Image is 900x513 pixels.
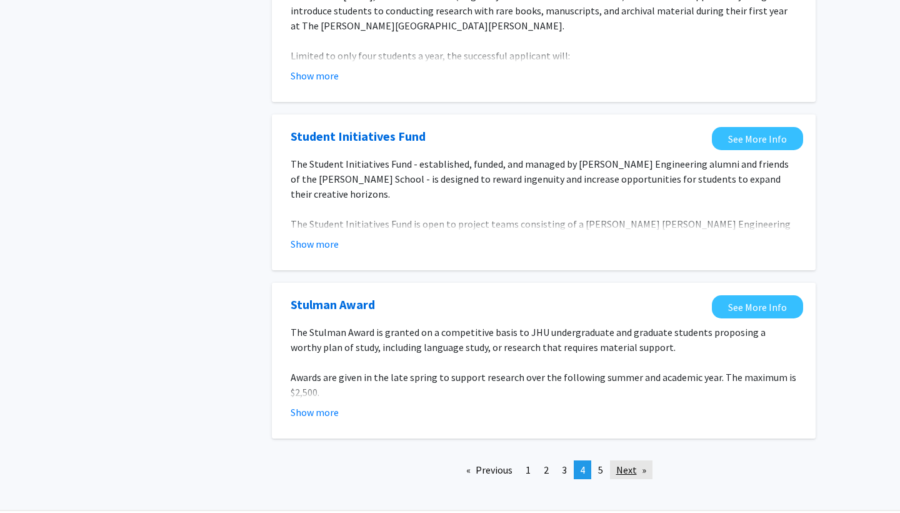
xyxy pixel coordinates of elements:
span: 2 [544,464,549,476]
span: The Stulman Award is granted on a competitive basis to JHU undergraduate and graduate students pr... [291,326,766,353]
p: The Student Initiatives Fund - established, funded, and managed by [PERSON_NAME] Engineering alum... [291,156,797,201]
a: Opens in a new tab [291,295,375,314]
button: Show more [291,405,339,420]
a: Opens in a new tab [291,127,426,146]
span: The Student Initiatives Fund is open to project teams consisting of a [PERSON_NAME] [PERSON_NAME]... [291,218,792,305]
a: Opens in a new tab [712,127,803,150]
ul: Pagination [272,460,816,479]
a: Next page [610,460,652,479]
span: 4 [580,464,585,476]
iframe: Chat [9,457,53,504]
button: Show more [291,68,339,83]
a: Previous page [460,460,519,479]
a: Opens in a new tab [712,295,803,318]
span: 3 [562,464,567,476]
span: 1 [526,464,531,476]
p: Limited to only four students a year, the successful applicant will: [291,48,797,63]
button: Show more [291,236,339,251]
span: 5 [598,464,603,476]
span: Awards are given in the late spring to support research over the following summer and academic ye... [291,371,796,399]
